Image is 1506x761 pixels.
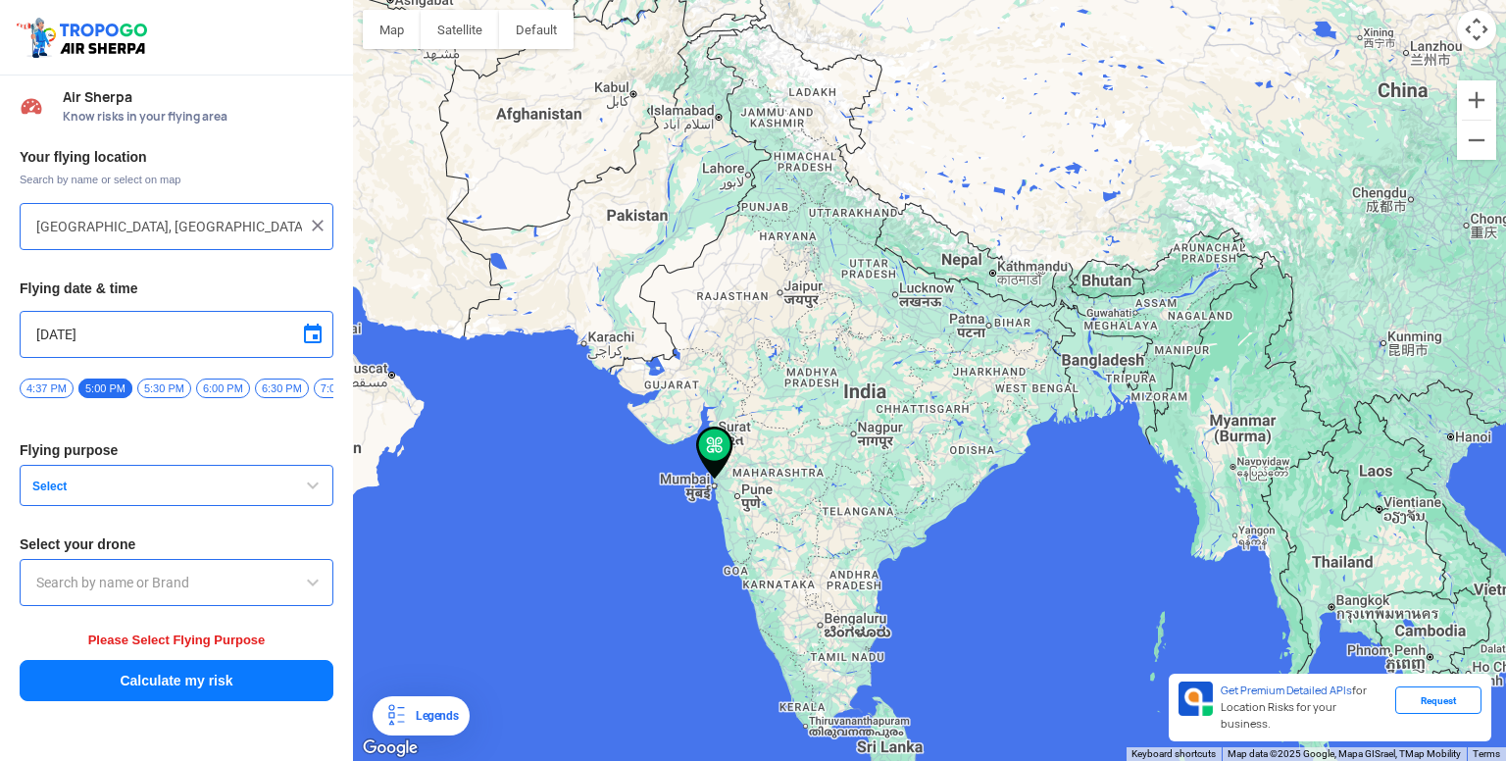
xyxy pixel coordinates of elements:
input: Search by name or Brand [36,571,317,594]
h3: Your flying location [20,150,333,164]
input: Search your flying location [36,215,302,238]
span: Know risks in your flying area [63,109,333,125]
span: 6:30 PM [255,379,309,398]
span: 4:37 PM [20,379,74,398]
span: Select [25,479,270,494]
img: ic_close.png [308,216,327,235]
img: ic_tgdronemaps.svg [15,15,154,60]
span: Map data ©2025 Google, Mapa GISrael, TMap Mobility [1228,748,1461,759]
div: for Location Risks for your business. [1213,682,1395,734]
a: Terms [1473,748,1500,759]
button: Keyboard shortcuts [1131,747,1216,761]
button: Zoom in [1457,80,1496,120]
h3: Flying date & time [20,281,333,295]
span: Air Sherpa [63,89,333,105]
img: Legends [384,704,408,728]
button: Show street map [363,10,421,49]
input: Select Date [36,323,317,346]
span: 7:00 PM [314,379,368,398]
a: Open this area in Google Maps (opens a new window) [358,736,423,761]
span: Get Premium Detailed APIs [1221,684,1352,697]
div: Legends [408,704,458,728]
button: Map camera controls [1457,10,1496,49]
button: Calculate my risk [20,660,333,701]
button: Zoom out [1457,121,1496,160]
img: Premium APIs [1179,682,1213,716]
h3: Select your drone [20,537,333,551]
img: Risk Scores [20,94,43,118]
span: 5:30 PM [137,379,191,398]
button: Show satellite imagery [421,10,499,49]
button: Select [20,465,333,506]
span: Please Select Flying Purpose [88,633,266,647]
span: 5:00 PM [78,379,132,398]
img: Google [358,736,423,761]
span: Search by name or select on map [20,172,333,187]
span: 6:00 PM [196,379,250,398]
h3: Flying purpose [20,443,333,457]
div: Request [1395,686,1481,714]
